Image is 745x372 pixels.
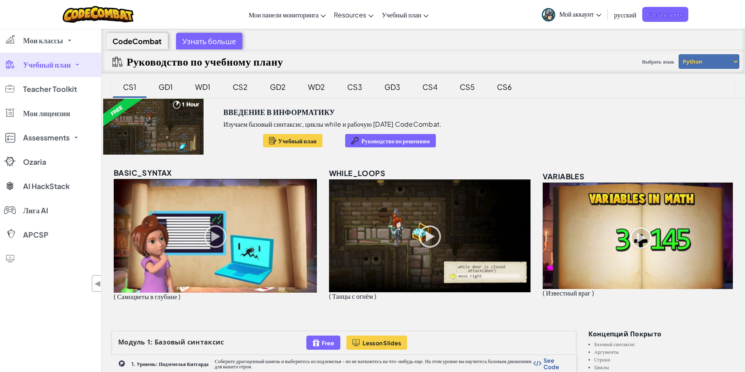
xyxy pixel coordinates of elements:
div: CS2 [225,77,256,96]
span: Мои лицензии [23,110,70,117]
span: Учебный план [382,11,421,19]
span: Мои классы [23,37,63,44]
img: basic_syntax_unlocked.png [114,179,317,293]
span: See Code [543,357,568,370]
li: Аргументы [594,349,735,355]
a: Мой аккаунт [538,2,605,27]
div: CS1 [115,77,144,96]
span: русский [614,11,637,19]
span: AI HackStack [23,183,70,190]
span: Мои панели мониторинга [248,11,318,19]
img: Show Code Logo [533,361,541,366]
span: ) [374,292,376,300]
span: Танцы с огнём [332,292,373,300]
img: IconChallengeLevel.svg [118,360,125,367]
a: Сделать запрос [642,7,688,22]
div: CS4 [414,77,446,96]
div: WD2 [300,77,333,96]
a: Мои панели мониторинга [244,4,330,26]
span: Assessments [23,134,70,141]
span: Лига AI [23,207,48,214]
span: ) [178,292,180,301]
a: русский [610,4,641,26]
span: Руководство по решениям [361,138,430,144]
div: CS6 [489,77,520,96]
span: ( [543,289,545,297]
span: basic_syntax [114,168,172,177]
img: while_loops_unlocked.png [329,179,531,292]
b: 1. Уровень: Подземелья Китгарда [132,361,209,367]
div: GD2 [262,77,294,96]
p: Соберите драгоценный камень и выберитесь из подземелья - но не наткнитесь на что-нибудь еще. На э... [215,359,533,369]
h3: Концепций покрыто [588,331,735,338]
div: GD1 [151,77,181,96]
a: Учебный план [378,4,433,26]
h2: Руководство по учебному плану [127,54,283,69]
span: Известный враг [546,289,590,297]
span: Самоцветы в глубине [117,292,177,301]
div: CodeCombat [106,33,168,49]
span: variables [543,172,585,181]
span: ( [114,292,116,301]
img: IconCurriculumGuide.svg [112,57,123,67]
div: GD3 [376,77,408,96]
span: while_loops [329,168,385,178]
span: Учебный план [23,61,71,68]
span: ) [592,289,594,297]
li: Строки [594,357,735,362]
li: Базовый синтаксис [594,342,735,347]
div: CS3 [339,77,370,96]
span: ◀ [94,278,101,289]
button: Учебный план [263,134,323,147]
span: Ozaria [23,158,46,166]
img: CodeCombat logo [63,6,134,23]
span: Базовый синтаксис [155,338,224,346]
div: CS5 [452,77,483,96]
span: Free [322,340,334,346]
span: Учебный план [278,138,317,144]
span: 1: [147,338,153,346]
li: Циклы [594,365,735,370]
div: WD1 [187,77,219,96]
img: IconFreeLevelv2.svg [312,338,320,347]
span: Teacher Toolkit [23,85,77,93]
p: Изучаем базовый синтаксис, циклы while и рабочую [DATE] CodeCombat. [223,120,441,128]
span: Lesson Slides [363,340,401,346]
img: variables_unlocked.png [543,183,733,289]
h3: Введение в Информатику [223,106,335,118]
span: Мой аккаунт [559,10,601,18]
span: ( [329,292,331,300]
div: Узнать больше [176,33,242,49]
span: Выбрать язык [639,56,677,68]
button: Lesson Slides [346,336,408,350]
button: Руководство по решениям [345,134,436,147]
img: avatar [542,8,555,21]
a: 1. Уровень: Подземелья Китгарда Соберите драгоценный камень и выберитесь из подземелья - но не на... [112,355,576,372]
span: Resources [334,11,366,19]
a: Resources [330,4,378,26]
span: Модуль [118,338,145,346]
